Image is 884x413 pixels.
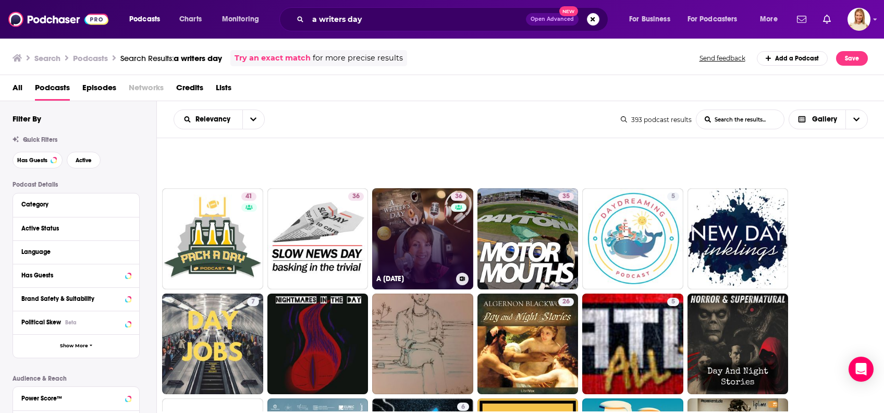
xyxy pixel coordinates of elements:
[122,11,174,28] button: open menu
[562,191,570,202] span: 35
[13,79,22,101] a: All
[129,12,160,27] span: Podcasts
[13,334,139,358] button: Show More
[376,274,452,283] h3: A [DATE]
[848,8,870,31] img: User Profile
[812,116,837,123] span: Gallery
[35,79,70,101] a: Podcasts
[21,248,124,256] div: Language
[753,11,791,28] button: open menu
[21,395,122,402] div: Power Score™
[629,12,670,27] span: For Business
[526,13,579,26] button: Open AdvancedNew
[267,188,369,289] a: 36
[120,53,222,63] a: Search Results:a writers day
[848,8,870,31] button: Show profile menu
[13,114,41,124] h2: Filter By
[21,272,122,279] div: Has Guests
[173,11,208,28] a: Charts
[13,181,140,188] p: Podcast Details
[455,191,462,202] span: 36
[8,9,108,29] a: Podchaser - Follow, Share and Rate Podcasts
[247,298,259,306] a: 7
[21,198,131,211] button: Category
[21,315,131,329] button: Political SkewBeta
[21,225,124,232] div: Active Status
[17,157,47,163] span: Has Guests
[65,319,77,326] div: Beta
[21,222,131,235] button: Active Status
[241,192,256,201] a: 41
[174,53,222,63] span: a writers day
[21,245,131,258] button: Language
[372,188,473,289] a: 36A [DATE]
[21,319,61,326] span: Political Skew
[21,292,131,305] button: Brand Safety & Suitability
[757,51,828,66] a: Add a Podcast
[242,110,264,129] button: open menu
[819,10,835,28] a: Show notifications dropdown
[849,357,874,382] div: Open Intercom Messenger
[21,295,122,302] div: Brand Safety & Suitability
[195,116,234,123] span: Relevancy
[667,298,679,306] a: 5
[352,191,360,202] span: 36
[836,51,868,66] button: Save
[13,152,63,168] button: Has Guests
[251,297,255,307] span: 7
[162,294,263,395] a: 7
[451,192,466,201] a: 36
[23,136,57,143] span: Quick Filters
[671,297,675,307] span: 5
[245,191,252,202] span: 41
[477,188,579,289] a: 35
[667,192,679,201] a: 5
[696,54,748,63] button: Send feedback
[793,10,811,28] a: Show notifications dropdown
[558,192,574,201] a: 35
[82,79,116,101] a: Episodes
[289,7,618,31] div: Search podcasts, credits, & more...
[21,201,124,208] div: Category
[120,53,222,63] div: Search Results:
[477,294,579,395] a: 26
[215,11,273,28] button: open menu
[308,11,526,28] input: Search podcasts, credits, & more...
[222,12,259,27] span: Monitoring
[562,297,570,307] span: 26
[671,191,675,202] span: 5
[687,12,738,27] span: For Podcasters
[34,53,60,63] h3: Search
[21,269,131,282] button: Has Guests
[73,53,108,63] h3: Podcasts
[461,402,465,412] span: 6
[582,188,683,289] a: 5
[531,17,574,22] span: Open Advanced
[174,116,242,123] button: open menu
[559,6,578,16] span: New
[76,157,92,163] span: Active
[13,375,140,382] p: Audience & Reach
[789,110,868,129] button: Choose View
[129,79,164,101] span: Networks
[21,391,131,404] button: Power Score™
[162,188,263,289] a: 41
[313,52,403,64] span: for more precise results
[622,11,683,28] button: open menu
[457,403,469,411] a: 6
[176,79,203,101] a: Credits
[216,79,231,101] a: Lists
[848,8,870,31] span: Logged in as leannebush
[760,12,778,27] span: More
[681,11,753,28] button: open menu
[67,152,101,168] button: Active
[621,116,692,124] div: 393 podcast results
[179,12,202,27] span: Charts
